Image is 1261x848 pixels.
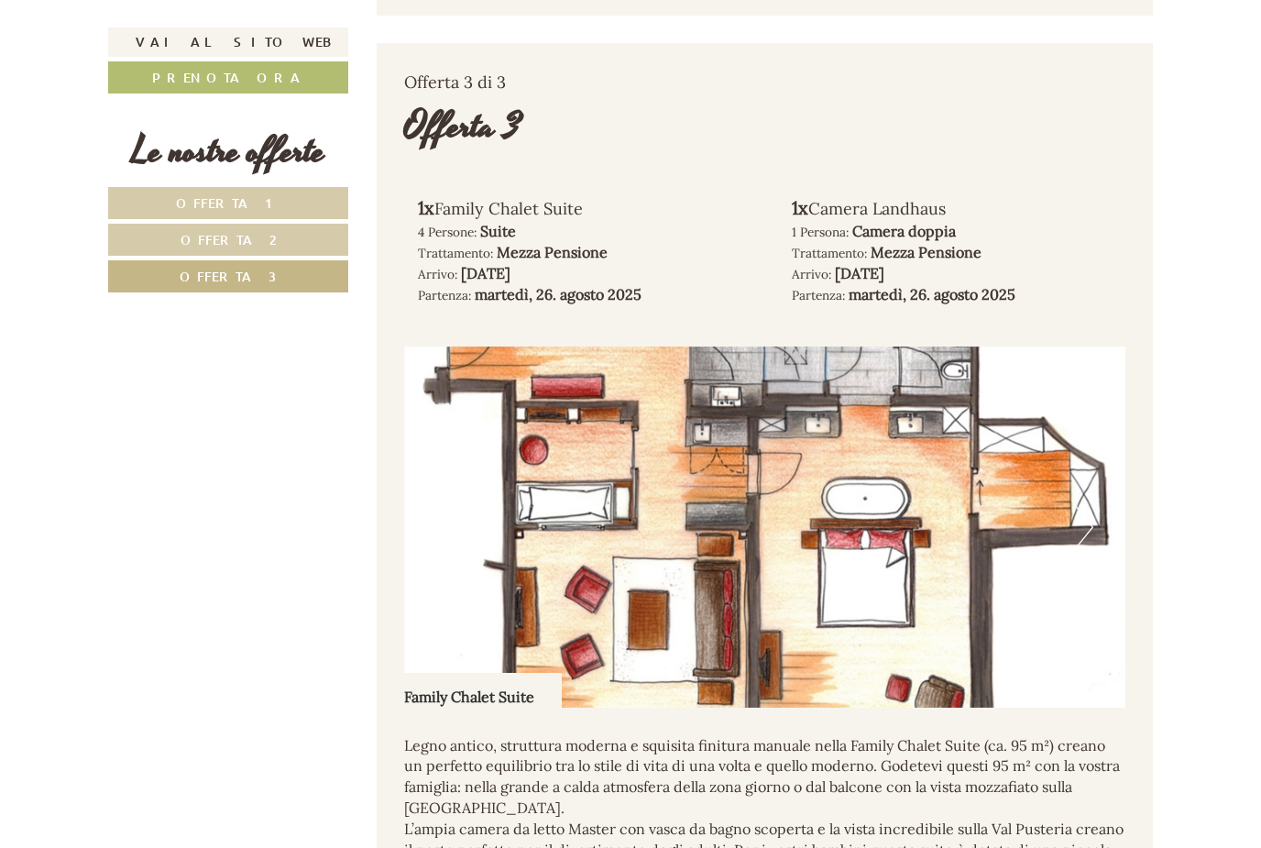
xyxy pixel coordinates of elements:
[418,266,457,282] small: Arrivo:
[108,28,348,57] a: Vai al sito web
[418,224,477,240] small: 4 Persone:
[418,195,738,222] div: Family Chalet Suite
[792,287,845,303] small: Partenza:
[497,243,608,261] b: Mezza Pensione
[475,285,641,303] b: martedì, 26. agosto 2025
[418,245,493,261] small: Trattamento:
[461,264,510,282] b: [DATE]
[418,196,434,219] b: 1x
[108,126,348,178] div: Le nostre offerte
[418,287,471,303] small: Partenza:
[108,61,348,94] a: Prenota ora
[792,245,867,261] small: Trattamento:
[849,285,1015,303] b: martedì, 26. agosto 2025
[436,504,455,550] button: Previous
[404,673,562,708] div: Family Chalet Suite
[792,266,831,282] small: Arrivo:
[181,231,277,248] span: Offerta 2
[792,195,1112,222] div: Camera Landhaus
[1074,504,1093,550] button: Next
[792,224,849,240] small: 1 Persona:
[480,222,516,240] b: Suite
[404,347,1126,708] img: image
[404,101,522,153] div: Offerta 3
[180,268,277,285] span: Offerta 3
[176,194,281,212] span: Offerta 1
[871,243,981,261] b: Mezza Pensione
[404,72,506,93] span: Offerta 3 di 3
[835,264,884,282] b: [DATE]
[792,196,808,219] b: 1x
[852,222,956,240] b: Camera doppia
